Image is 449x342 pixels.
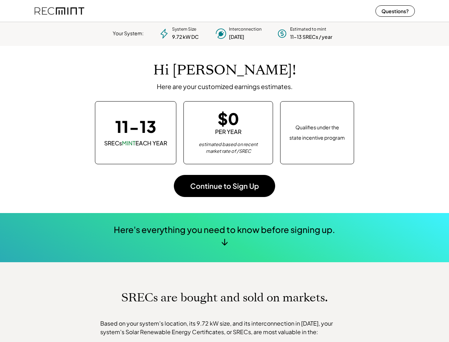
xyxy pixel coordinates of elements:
h1: Hi [PERSON_NAME]! [153,62,296,79]
div: estimated based on recent market rate of /SREC [193,141,264,155]
div: Interconnection [229,26,262,32]
div: 11-13 SRECs / year [290,33,332,41]
button: Continue to Sign Up [174,175,275,197]
div: Your System: [113,30,144,37]
div: state incentive program [289,133,345,141]
div: SRECs EACH YEAR [104,139,167,147]
div: Estimated to mint [290,26,326,32]
button: Questions? [375,5,415,17]
div: 9.72 kW DC [172,33,199,41]
div: ↓ [221,236,228,247]
div: Qualifies under the [295,124,339,131]
div: Based on your system's location, its 9.72 kW size, and its interconnection in [DATE], your system... [100,319,349,336]
div: Here's everything you need to know before signing up. [114,224,335,236]
font: MINT [122,139,135,147]
h1: SRECs are bought and sold on markets. [121,291,328,305]
img: recmint-logotype%403x%20%281%29.jpeg [34,1,84,20]
div: 11-13 [115,118,156,134]
div: PER YEAR [215,128,241,136]
div: $0 [218,110,239,126]
div: System Size [172,26,196,32]
div: [DATE] [229,33,244,41]
div: Here are your customized earnings estimates. [157,82,293,90]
